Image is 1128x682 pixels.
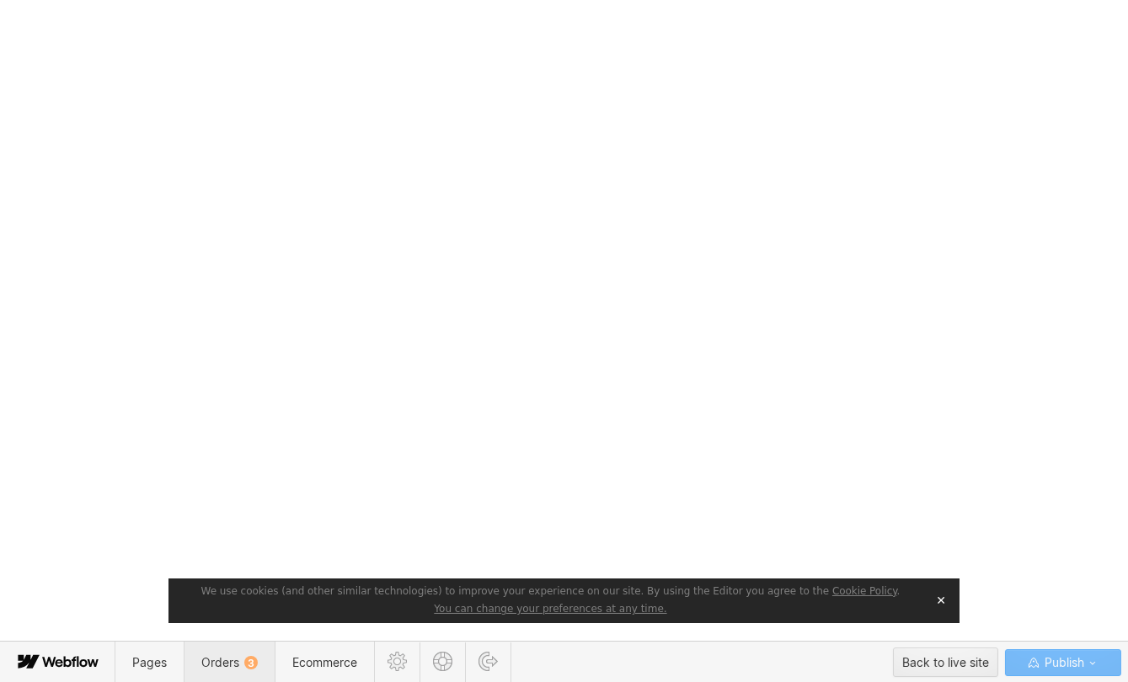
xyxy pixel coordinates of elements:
[893,647,998,677] button: Back to live site
[40,19,143,59] button: Select to open the chat widget
[832,585,897,597] a: Cookie Policy
[201,655,258,669] span: Orders
[292,655,357,669] span: Ecommerce
[83,26,131,48] span: Text us
[201,585,901,597] span: We use cookies (and other similar technologies) to improve your experience on our site. By using ...
[1005,649,1121,676] button: Publish
[434,603,666,616] button: You can change your preferences at any time.
[929,588,953,613] button: Close
[1041,650,1084,675] span: Publish
[244,656,258,669] div: 3
[902,650,989,675] div: Back to live site
[132,655,167,669] span: Pages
